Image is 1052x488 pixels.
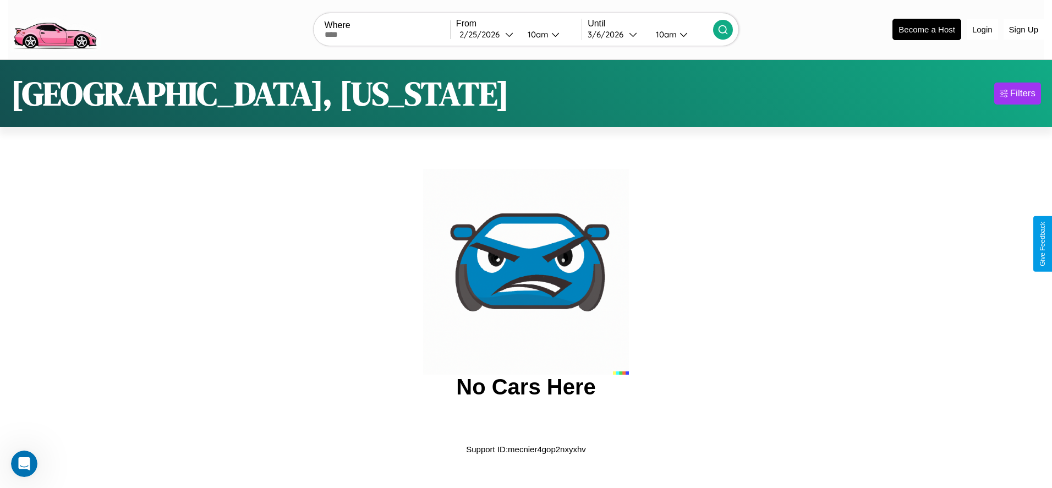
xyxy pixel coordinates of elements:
div: Give Feedback [1039,222,1046,266]
img: car [423,169,629,375]
button: Login [967,19,998,40]
h2: No Cars Here [456,375,595,399]
div: 2 / 25 / 2026 [459,29,505,40]
iframe: Intercom live chat [11,451,37,477]
div: Filters [1010,88,1035,99]
p: Support ID: mecnier4gop2nxyxhv [466,442,586,457]
button: Filters [994,83,1041,105]
button: Become a Host [892,19,961,40]
div: 10am [650,29,680,40]
img: logo [8,6,101,52]
div: 10am [522,29,551,40]
label: Until [588,19,713,29]
label: Where [325,20,450,30]
h1: [GEOGRAPHIC_DATA], [US_STATE] [11,71,509,116]
button: Sign Up [1004,19,1044,40]
button: 10am [647,29,713,40]
button: 2/25/2026 [456,29,519,40]
button: 10am [519,29,582,40]
div: 3 / 6 / 2026 [588,29,629,40]
label: From [456,19,582,29]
